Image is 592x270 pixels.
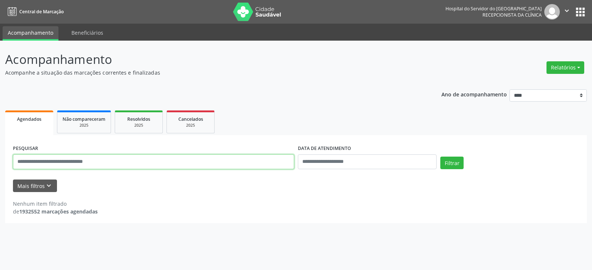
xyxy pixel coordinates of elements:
[13,180,57,192] button: Mais filtroskeyboard_arrow_down
[441,89,507,99] p: Ano de acompanhamento
[3,26,58,41] a: Acompanhamento
[127,116,150,122] span: Resolvidos
[45,182,53,190] i: keyboard_arrow_down
[5,69,412,76] p: Acompanhe a situação das marcações correntes e finalizadas
[63,116,105,122] span: Não compareceram
[560,4,574,20] button: 
[120,123,157,128] div: 2025
[440,157,464,169] button: Filtrar
[5,6,64,18] a: Central de Marcação
[13,143,38,154] label: PESQUISAR
[445,6,542,12] div: Hospital do Servidor do [GEOGRAPHIC_DATA]
[66,26,108,39] a: Beneficiários
[574,6,587,18] button: apps
[482,12,542,18] span: Recepcionista da clínica
[19,208,98,215] strong: 1932552 marcações agendadas
[298,143,351,154] label: DATA DE ATENDIMENTO
[546,61,584,74] button: Relatórios
[5,50,412,69] p: Acompanhamento
[13,208,98,215] div: de
[178,116,203,122] span: Cancelados
[13,200,98,208] div: Nenhum item filtrado
[563,7,571,15] i: 
[544,4,560,20] img: img
[63,123,105,128] div: 2025
[17,116,41,122] span: Agendados
[19,8,64,15] span: Central de Marcação
[172,123,209,128] div: 2025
